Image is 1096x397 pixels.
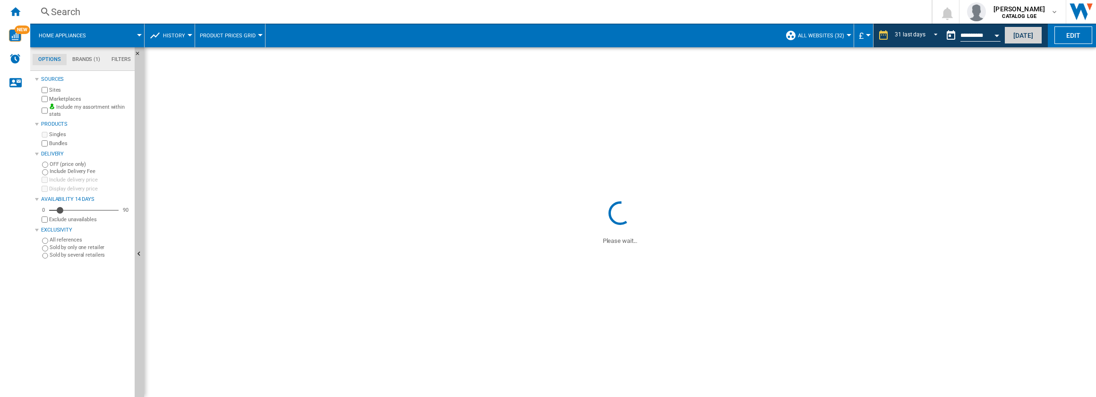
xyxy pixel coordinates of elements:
[42,186,48,192] input: Display delivery price
[798,33,844,39] span: All Websites (32)
[9,53,21,64] img: alerts-logo.svg
[49,95,131,103] label: Marketplaces
[41,226,131,234] div: Exclusivity
[894,28,942,43] md-select: REPORTS.WIZARD.STEPS.REPORT.STEPS.REPORT_OPTIONS.PERIOD: 31 last days
[120,207,131,214] div: 90
[50,251,131,259] label: Sold by several retailers
[149,24,190,47] div: History
[41,76,131,83] div: Sources
[50,236,131,243] label: All references
[859,24,868,47] button: £
[42,132,48,138] input: Singles
[163,33,185,39] span: History
[42,140,48,147] input: Bundles
[49,104,131,118] label: Include my assortment within stats
[163,24,190,47] button: History
[49,176,131,183] label: Include delivery price
[603,237,638,244] ng-transclude: Please wait...
[39,33,86,39] span: Home appliances
[51,5,907,18] div: Search
[49,86,131,94] label: Sites
[135,47,146,64] button: Hide
[42,87,48,93] input: Sites
[50,244,131,251] label: Sold by only one retailer
[1004,26,1042,44] button: [DATE]
[854,24,873,47] md-menu: Currency
[49,131,131,138] label: Singles
[42,96,48,102] input: Marketplaces
[9,29,21,42] img: wise-card.svg
[1002,13,1036,19] b: CATALOG LGE
[49,185,131,192] label: Display delivery price
[42,238,48,244] input: All references
[942,24,1002,47] div: This report is based on a date in the past.
[49,206,119,215] md-slider: Availability
[50,168,131,175] label: Include Delivery Fee
[41,196,131,203] div: Availability 14 Days
[42,216,48,223] input: Display delivery price
[993,4,1045,14] span: [PERSON_NAME]
[785,24,849,47] div: All Websites (32)
[967,2,986,21] img: profile.jpg
[106,54,137,65] md-tab-item: Filters
[942,26,960,45] button: md-calendar
[1054,26,1092,44] button: Edit
[42,162,48,168] input: OFF (price only)
[41,121,131,128] div: Products
[798,24,849,47] button: All Websites (32)
[49,140,131,147] label: Bundles
[40,207,47,214] div: 0
[859,31,864,41] span: £
[33,54,67,65] md-tab-item: Options
[35,24,139,47] div: Home appliances
[67,54,106,65] md-tab-item: Brands (1)
[49,104,55,109] img: mysite-bg-18x18.png
[49,216,131,223] label: Exclude unavailables
[200,24,260,47] button: Product prices grid
[988,26,1005,43] button: Open calendar
[895,31,925,38] div: 31 last days
[42,253,48,259] input: Sold by several retailers
[41,150,131,158] div: Delivery
[42,245,48,251] input: Sold by only one retailer
[42,169,48,175] input: Include Delivery Fee
[39,24,95,47] button: Home appliances
[42,105,48,117] input: Include my assortment within stats
[50,161,131,168] label: OFF (price only)
[42,177,48,183] input: Include delivery price
[15,26,30,34] span: NEW
[200,33,256,39] span: Product prices grid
